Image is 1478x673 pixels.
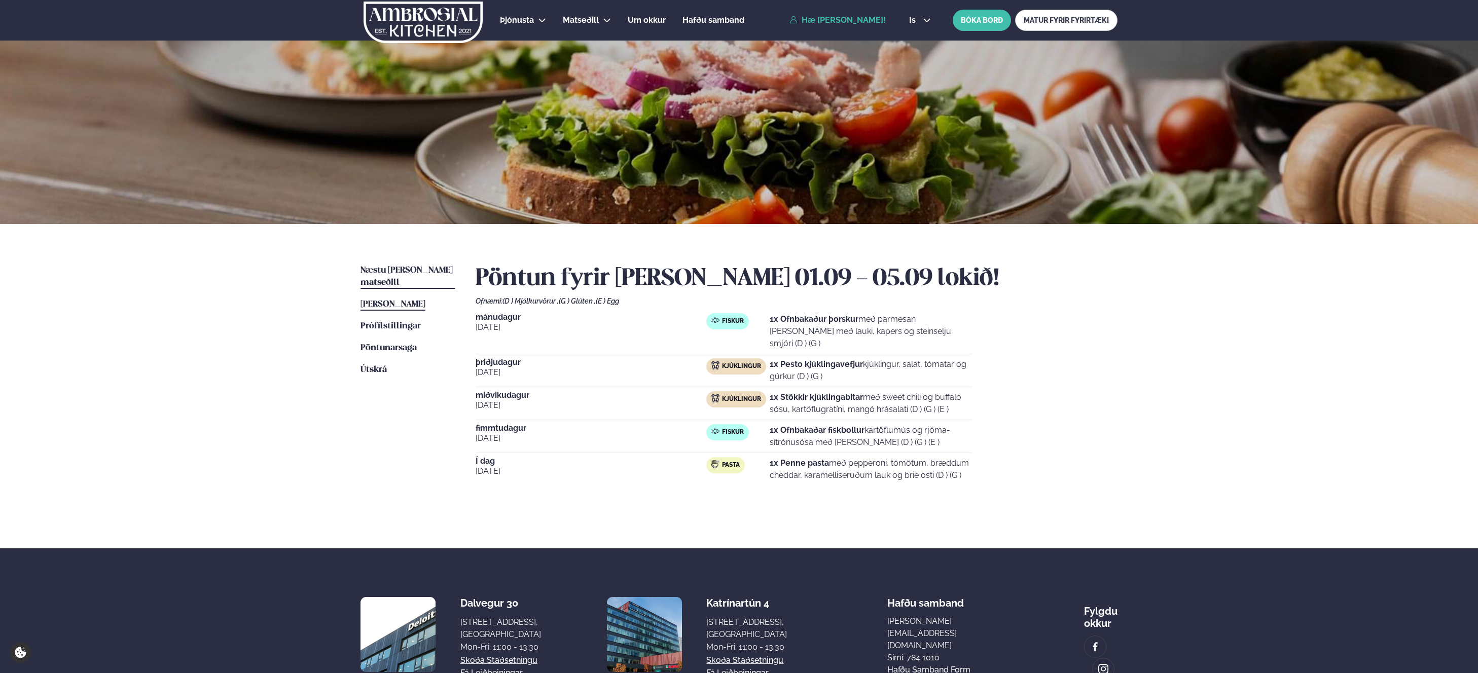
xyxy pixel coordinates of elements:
p: með sweet chili og buffalo sósu, kartöflugratíni, mangó hrásalati (D ) (G ) (E ) [770,391,972,416]
span: miðvikudagur [476,391,706,399]
button: BÓKA BORÐ [953,10,1011,31]
span: [DATE] [476,321,706,333]
span: (G ) Glúten , [559,297,596,305]
img: fish.svg [711,427,719,435]
div: Fylgdu okkur [1084,597,1117,629]
span: [PERSON_NAME] [361,300,425,309]
span: [DATE] [476,432,706,444]
a: Cookie settings [10,642,31,663]
img: image alt [361,597,436,672]
img: pasta.svg [711,460,719,468]
p: með pepperoni, tómötum, bræddum cheddar, karamelliseruðum lauk og brie osti (D ) (G ) [770,457,972,481]
span: Fiskur [722,317,744,325]
span: Í dag [476,457,706,465]
a: Prófílstillingar [361,320,421,332]
img: logo [363,2,484,43]
p: kjúklingur, salat, tómatar og gúrkur (D ) (G ) [770,358,972,383]
div: Mon-Fri: 11:00 - 13:30 [706,641,787,653]
a: Hæ [PERSON_NAME]! [789,16,886,25]
img: chicken.svg [711,394,719,402]
div: Mon-Fri: 11:00 - 13:30 [460,641,541,653]
a: Matseðill [563,14,599,26]
span: [DATE] [476,399,706,412]
p: með parmesan [PERSON_NAME] með lauki, kapers og steinselju smjöri (D ) (G ) [770,313,972,350]
span: Næstu [PERSON_NAME] matseðill [361,266,453,287]
strong: 1x Penne pasta [770,458,829,468]
div: Ofnæmi: [476,297,1117,305]
strong: 1x Ofnbakaðar fiskbollur [770,425,864,435]
a: Skoða staðsetningu [706,654,783,666]
img: chicken.svg [711,361,719,369]
span: Matseðill [563,15,599,25]
a: Pöntunarsaga [361,342,417,354]
span: [DATE] [476,366,706,379]
strong: 1x Stökkir kjúklingabitar [770,392,863,402]
span: mánudagur [476,313,706,321]
a: Hafðu samband [682,14,744,26]
p: Sími: 784 1010 [887,652,984,664]
a: [PERSON_NAME][EMAIL_ADDRESS][DOMAIN_NAME] [887,615,984,652]
a: image alt [1085,636,1106,657]
button: is [901,16,939,24]
a: Þjónusta [500,14,534,26]
p: kartöflumús og rjóma-sítrónusósa með [PERSON_NAME] (D ) (G ) (E ) [770,424,972,448]
span: Þjónusta [500,15,534,25]
h2: Pöntun fyrir [PERSON_NAME] 01.09 - 05.09 lokið! [476,265,1117,293]
img: image alt [607,597,682,672]
strong: 1x Ofnbakaður þorskur [770,314,858,324]
strong: 1x Pesto kjúklingavefjur [770,359,863,369]
div: [STREET_ADDRESS], [GEOGRAPHIC_DATA] [706,616,787,641]
span: [DATE] [476,465,706,477]
span: is [909,16,919,24]
img: fish.svg [711,316,719,324]
span: Kjúklingur [722,362,761,370]
img: image alt [1090,641,1101,653]
a: Næstu [PERSON_NAME] matseðill [361,265,455,289]
span: Pasta [722,461,740,469]
span: Um okkur [628,15,666,25]
span: Útskrá [361,365,387,374]
span: Prófílstillingar [361,322,421,330]
span: Hafðu samband [682,15,744,25]
a: [PERSON_NAME] [361,298,425,311]
span: (E ) Egg [596,297,619,305]
span: Kjúklingur [722,395,761,403]
span: fimmtudagur [476,424,706,432]
span: (D ) Mjólkurvörur , [502,297,559,305]
span: þriðjudagur [476,358,706,366]
div: Katrínartún 4 [706,597,787,609]
a: MATUR FYRIR FYRIRTÆKI [1015,10,1117,31]
a: Skoða staðsetningu [460,654,537,666]
a: Útskrá [361,364,387,376]
span: Fiskur [722,428,744,436]
a: Um okkur [628,14,666,26]
div: [STREET_ADDRESS], [GEOGRAPHIC_DATA] [460,616,541,641]
div: Dalvegur 30 [460,597,541,609]
span: Hafðu samband [887,589,964,609]
span: Pöntunarsaga [361,344,417,352]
